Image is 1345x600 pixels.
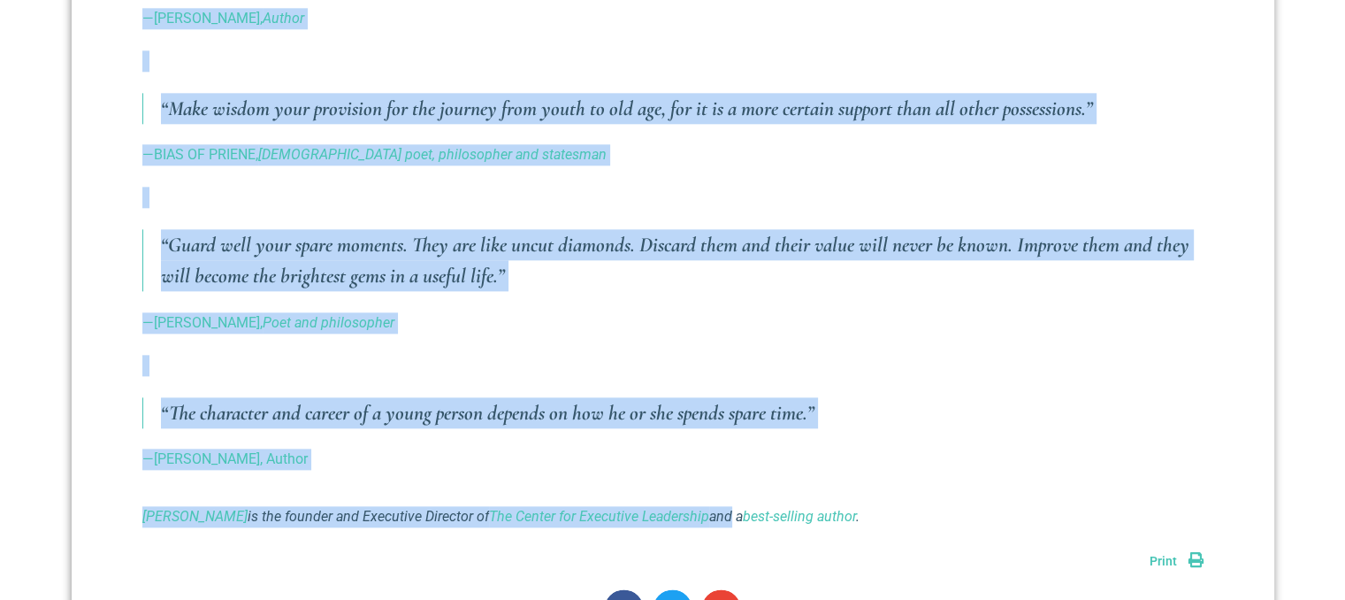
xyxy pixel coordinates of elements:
a: —[PERSON_NAME],Poet and philosopher [142,314,394,331]
a: [PERSON_NAME] [142,508,248,525]
h3: “Guard well your spare moments. They are like uncut diamonds. Discard them and their value will n... [161,229,1204,291]
a: best-selling author [743,508,856,525]
em: Poet and philosopher [263,314,394,331]
a: —[PERSON_NAME],Author [142,10,304,27]
a: Print [1150,554,1204,568]
h3: “The character and career of a young person depends on how he or she spends spare time.” [161,397,1204,428]
a: —[PERSON_NAME], Author [142,450,308,467]
em: Author [263,10,304,27]
a: The Center for Executive Leadership [489,508,709,525]
i: is the founder and Executive Director of and a . [142,508,860,525]
a: —BIAS OF PRIENE,[DEMOGRAPHIC_DATA] poet, philosopher and statesman [142,146,607,163]
em: [DEMOGRAPHIC_DATA] poet, philosopher and statesman [258,146,607,163]
span: Print [1150,554,1177,568]
h3: “Make wisdom your provision for the journey from youth to old age, for it is a more certain suppo... [161,93,1204,124]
